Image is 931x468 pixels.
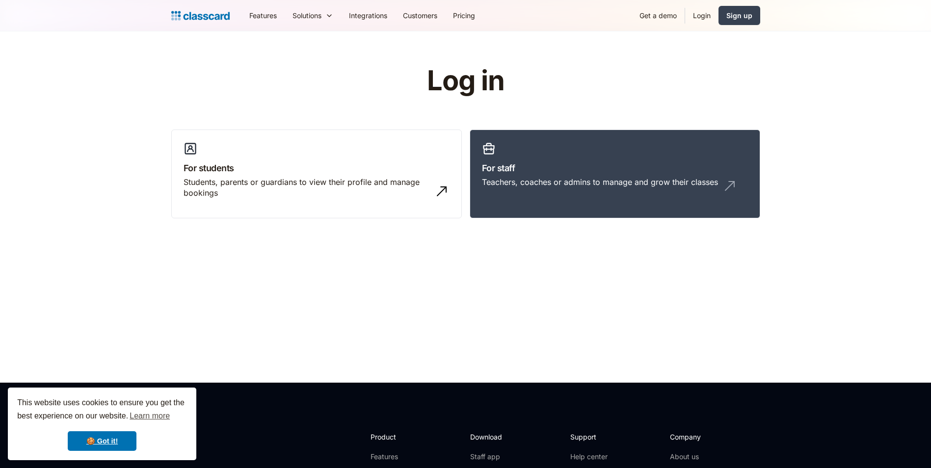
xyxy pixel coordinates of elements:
[371,432,423,442] h2: Product
[482,177,718,187] div: Teachers, coaches or admins to manage and grow their classes
[726,10,752,21] div: Sign up
[293,10,321,21] div: Solutions
[470,452,510,462] a: Staff app
[670,432,735,442] h2: Company
[184,161,450,175] h3: For students
[128,409,171,423] a: learn more about cookies
[632,4,685,26] a: Get a demo
[685,4,718,26] a: Login
[8,388,196,460] div: cookieconsent
[470,130,760,219] a: For staffTeachers, coaches or admins to manage and grow their classes
[17,397,187,423] span: This website uses cookies to ensure you get the best experience on our website.
[68,431,136,451] a: dismiss cookie message
[241,4,285,26] a: Features
[570,452,610,462] a: Help center
[718,6,760,25] a: Sign up
[310,66,621,96] h1: Log in
[341,4,395,26] a: Integrations
[445,4,483,26] a: Pricing
[285,4,341,26] div: Solutions
[482,161,748,175] h3: For staff
[470,432,510,442] h2: Download
[371,452,423,462] a: Features
[670,452,735,462] a: About us
[395,4,445,26] a: Customers
[570,432,610,442] h2: Support
[184,177,430,199] div: Students, parents or guardians to view their profile and manage bookings
[171,9,230,23] a: home
[171,130,462,219] a: For studentsStudents, parents or guardians to view their profile and manage bookings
